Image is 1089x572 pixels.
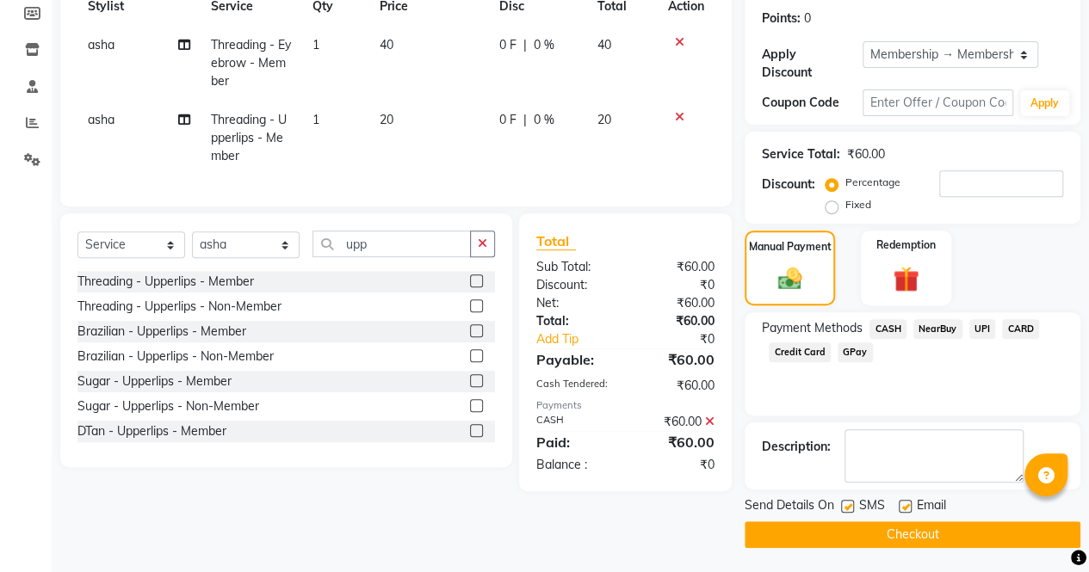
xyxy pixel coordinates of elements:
span: 0 F [499,111,517,129]
div: ₹60.00 [625,258,727,276]
span: 40 [597,37,611,52]
span: Threading - Eyebrow - Member [211,37,291,89]
span: CARD [1002,319,1039,339]
span: 1 [312,37,319,52]
label: Percentage [845,175,900,190]
span: Email [917,496,946,518]
input: Search or Scan [312,231,471,257]
div: ₹60.00 [625,432,727,452]
div: ₹60.00 [625,377,727,395]
div: Sub Total: [523,258,626,276]
div: Discount: [762,175,815,194]
div: Paid: [523,432,626,452]
span: Credit Card [769,342,831,362]
div: ₹0 [642,330,727,348]
div: ₹0 [625,276,727,294]
div: Balance : [523,456,626,474]
div: Coupon Code [762,94,863,112]
span: asha [88,112,114,127]
span: UPI [969,319,996,339]
span: 0 F [499,36,517,54]
div: Cash Tendered: [523,377,626,395]
span: Total [536,232,576,250]
div: ₹60.00 [625,413,727,431]
div: Discount: [523,276,626,294]
span: Threading - Upperlips - Member [211,112,287,163]
div: ₹60.00 [847,145,885,163]
div: ₹0 [625,456,727,474]
button: Checkout [745,521,1080,548]
input: Enter Offer / Coupon Code [863,89,1013,116]
img: _cash.svg [770,265,810,292]
span: CASH [869,319,906,339]
span: SMS [859,496,885,518]
div: Points: [762,9,801,28]
span: | [523,111,527,129]
label: Manual Payment [749,239,832,255]
span: 1 [312,112,319,127]
div: Apply Discount [762,46,863,82]
div: ₹60.00 [625,312,727,330]
button: Apply [1020,90,1069,116]
div: Service Total: [762,145,840,163]
span: 40 [380,37,393,52]
img: _gift.svg [885,263,927,295]
div: Payments [536,398,715,413]
span: 20 [380,112,393,127]
div: Total: [523,312,626,330]
a: Add Tip [523,330,642,348]
div: Threading - Upperlips - Member [77,273,254,291]
span: asha [88,37,114,52]
span: GPay [838,342,873,362]
label: Fixed [845,197,871,212]
span: NearBuy [913,319,962,339]
div: Net: [523,294,626,312]
div: Payable: [523,349,626,370]
div: DTan - Upperlips - Member [77,422,226,440]
div: Brazilian - Upperlips - Non-Member [77,348,274,366]
div: Sugar - Upperlips - Non-Member [77,397,259,415]
span: 0 % [534,36,554,54]
div: Brazilian - Upperlips - Member [77,323,246,341]
div: Description: [762,438,831,456]
span: 20 [597,112,611,127]
span: | [523,36,527,54]
span: Send Details On [745,496,834,518]
label: Redemption [876,237,936,253]
div: 0 [804,9,811,28]
div: Sugar - Upperlips - Member [77,372,232,391]
div: ₹60.00 [625,349,727,370]
div: CASH [523,413,626,431]
span: Payment Methods [762,319,863,337]
div: ₹60.00 [625,294,727,312]
span: 0 % [534,111,554,129]
div: Threading - Upperlips - Non-Member [77,298,282,316]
